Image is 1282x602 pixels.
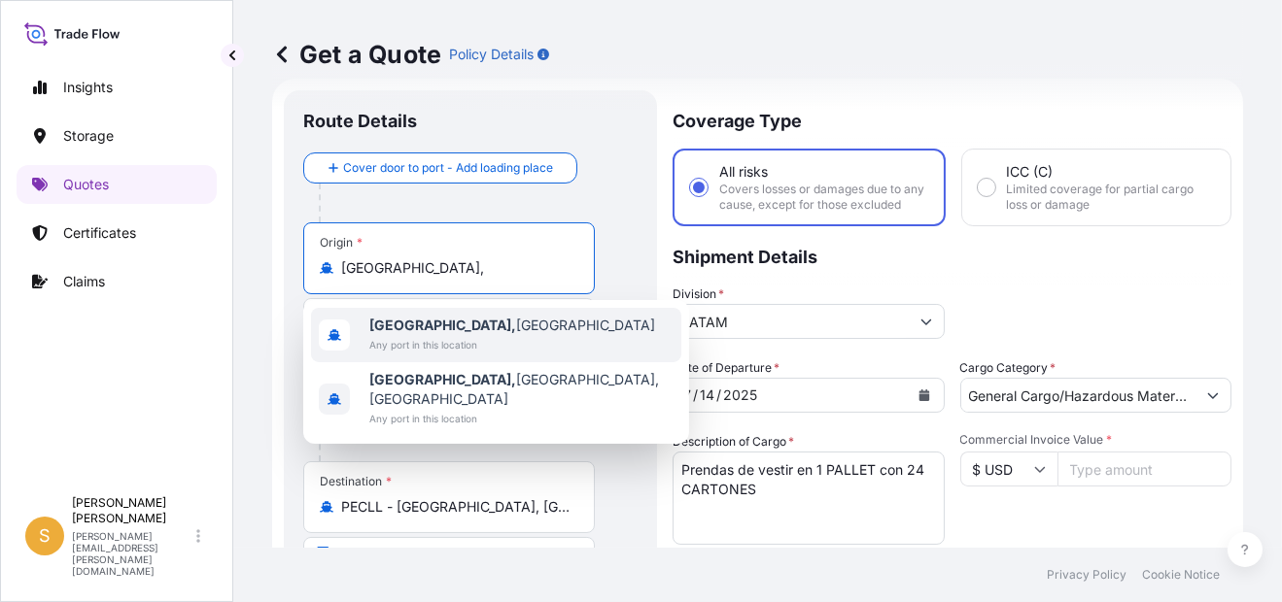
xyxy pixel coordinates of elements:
[1057,451,1232,486] input: Type amount
[719,162,768,182] span: All risks
[303,298,595,333] input: Text to appear on certificate
[320,235,363,251] div: Origin
[63,175,109,194] p: Quotes
[693,384,698,407] div: /
[369,335,655,354] span: Any port in this location
[909,304,944,339] button: Show suggestions
[716,384,721,407] div: /
[63,78,113,97] p: Insights
[343,158,553,178] span: Cover door to port - Add loading place
[39,526,51,546] span: S
[1047,567,1126,583] p: Privacy Policy
[369,371,516,387] b: [GEOGRAPHIC_DATA],
[341,258,571,278] input: Origin
[72,530,192,577] p: [PERSON_NAME][EMAIL_ADDRESS][PERSON_NAME][DOMAIN_NAME]
[369,317,516,333] b: [GEOGRAPHIC_DATA],
[674,304,909,339] input: Type to search division
[698,384,716,407] div: day,
[303,110,417,133] p: Route Details
[1142,567,1220,583] p: Cookie Notice
[909,380,940,411] button: Calendar
[673,451,945,545] textarea: Prendas de vestir en 1 PALLET con 24 CARTONES
[63,126,114,146] p: Storage
[1007,182,1216,213] span: Limited coverage for partial cargo loss or damage
[369,409,674,428] span: Any port in this location
[960,432,1232,448] span: Commercial Invoice Value
[63,223,136,243] p: Certificates
[320,474,392,489] div: Destination
[1007,162,1054,182] span: ICC (C)
[1195,378,1230,413] button: Show suggestions
[72,495,192,526] p: [PERSON_NAME] [PERSON_NAME]
[272,39,441,70] p: Get a Quote
[449,45,534,64] p: Policy Details
[960,358,1057,378] label: Cargo Category
[673,358,780,378] span: Date of Departure
[673,284,724,304] label: Division
[719,182,928,213] span: Covers losses or damages due to any cause, except for those excluded
[673,90,1231,149] p: Coverage Type
[369,370,674,409] span: [GEOGRAPHIC_DATA], [GEOGRAPHIC_DATA]
[673,226,1231,284] p: Shipment Details
[369,316,655,335] span: [GEOGRAPHIC_DATA]
[721,384,759,407] div: year,
[303,537,595,572] input: Text to appear on certificate
[961,378,1196,413] input: Select a commodity type
[303,300,689,444] div: Show suggestions
[673,432,794,451] label: Description of Cargo
[341,497,571,517] input: Destination
[63,272,105,291] p: Claims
